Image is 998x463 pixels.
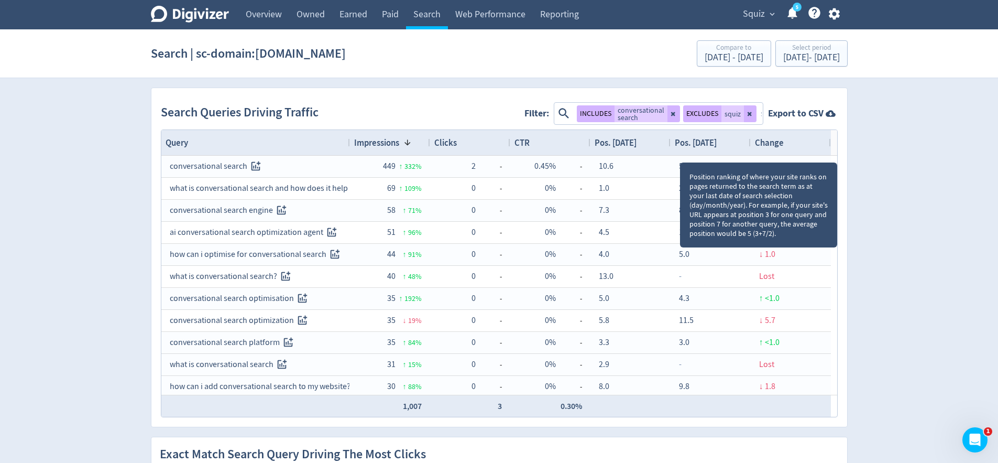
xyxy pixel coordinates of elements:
[403,206,407,215] span: ↑
[765,205,780,216] span: <1.0
[705,53,763,62] div: [DATE] - [DATE]
[679,381,689,392] span: 9.8
[759,227,763,238] span: ↓
[739,6,777,23] button: Squiz
[679,227,694,238] span: 11.0
[962,427,988,453] iframe: Intercom live chat
[277,268,294,285] button: Track this search query
[476,266,502,287] span: -
[556,266,582,287] span: -
[476,156,502,177] span: -
[471,293,476,304] span: 0
[765,161,775,171] span: 5.0
[399,294,403,303] span: ↑
[383,161,396,171] span: 449
[545,249,556,260] span: 0%
[403,250,407,259] span: ↑
[679,161,689,171] span: 5.6
[679,315,694,326] span: 11.5
[524,107,554,120] label: Filter:
[984,427,992,436] span: 1
[498,401,502,412] span: 3
[545,315,556,326] span: 0%
[387,381,396,392] span: 30
[556,310,582,331] span: -
[705,44,763,53] div: Compare to
[280,334,297,351] button: Track this search query
[476,332,502,353] span: -
[273,356,291,373] button: Track this search query
[471,249,476,260] span: 0
[387,249,396,260] span: 44
[683,105,721,122] button: EXCLUDES
[767,9,777,19] span: expand_more
[765,381,775,392] span: 1.8
[783,53,840,62] div: [DATE] - [DATE]
[387,271,396,282] span: 40
[387,337,396,348] span: 35
[434,137,457,148] span: Clicks
[403,401,422,412] span: 1,007
[408,338,422,347] span: 84 %
[403,338,407,347] span: ↑
[545,227,556,238] span: 0%
[556,354,582,375] span: -
[759,249,763,260] span: ↓
[408,250,422,259] span: 91 %
[471,315,476,326] span: 0
[408,360,422,369] span: 15 %
[765,249,775,260] span: 1.0
[561,401,582,412] span: 0.30%
[556,244,582,265] span: -
[151,37,346,70] h1: Search | sc-domain:[DOMAIN_NAME]
[679,249,689,260] span: 5.0
[765,183,775,193] span: 1.0
[408,206,422,215] span: 71 %
[793,3,802,12] a: 5
[404,294,422,303] span: 192 %
[545,183,556,193] span: 0%
[247,158,265,175] button: Track this search query
[404,161,422,171] span: 332 %
[471,161,476,171] span: 2
[775,40,848,67] button: Select period[DATE]- [DATE]
[404,184,422,193] span: 109 %
[783,44,840,53] div: Select period
[759,337,763,348] span: ↑
[161,104,323,122] h2: Search Queries Driving Traffic
[403,316,407,325] span: ↓
[514,137,530,148] span: CTR
[599,271,613,282] span: 13.0
[599,205,609,216] span: 7.3
[170,376,342,397] div: how can i add conversational search to my website?
[759,381,763,392] span: ↓
[408,272,422,281] span: 48 %
[599,337,609,348] span: 3.3
[618,106,664,121] span: conversational search
[599,249,609,260] span: 4.0
[545,381,556,392] span: 0%
[743,6,765,23] span: Squiz
[476,354,502,375] span: -
[170,156,342,177] div: conversational search
[556,222,582,243] span: -
[765,315,775,326] span: 5.7
[476,310,502,331] span: -
[354,137,399,148] span: Impressions
[577,105,615,122] button: INCLUDES
[759,359,774,370] span: Lost
[170,178,342,199] div: what is conversational search and how does it help service teams?
[534,161,556,171] span: 0.45%
[170,266,342,287] div: what is conversational search?
[476,288,502,309] span: -
[556,178,582,199] span: -
[166,137,188,148] span: Query
[759,271,774,282] span: Lost
[599,381,609,392] span: 8.0
[403,228,407,237] span: ↑
[387,227,396,238] span: 51
[765,227,775,238] span: 6.5
[545,205,556,216] span: 0%
[679,271,682,282] span: -
[387,359,396,370] span: 31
